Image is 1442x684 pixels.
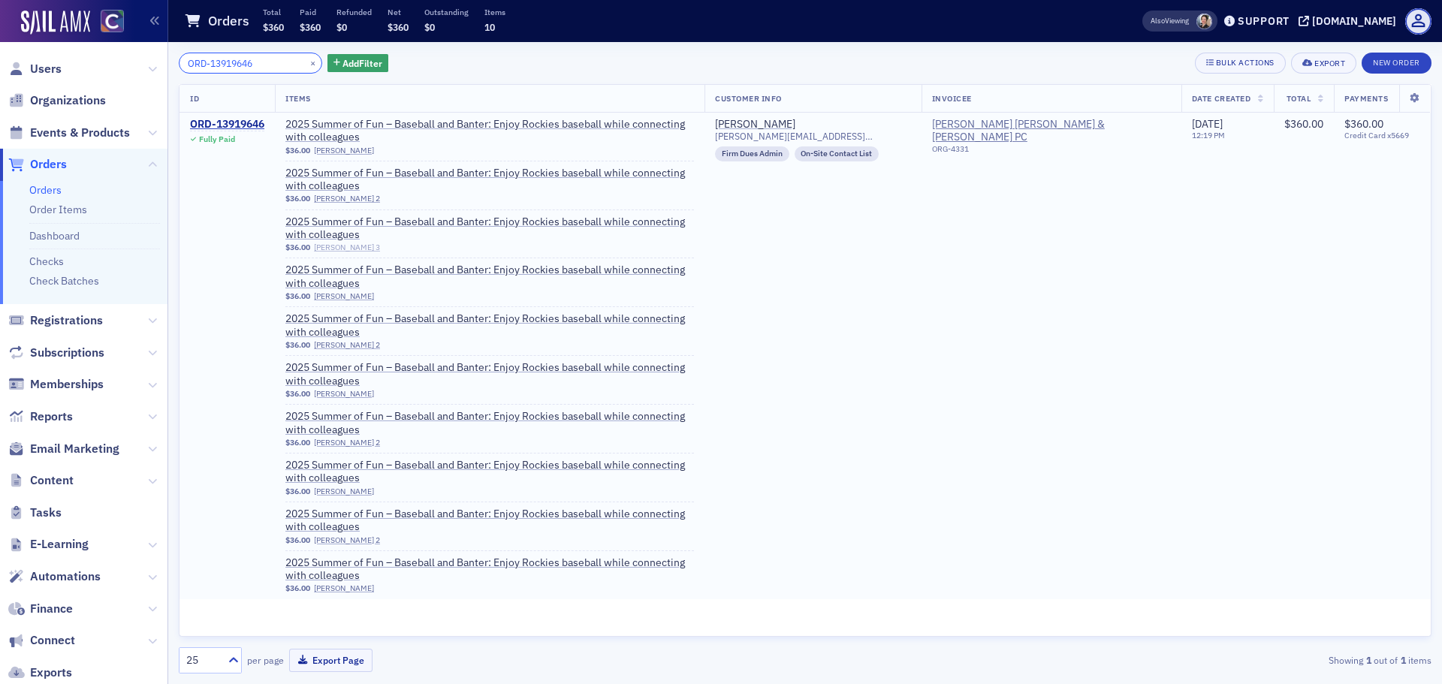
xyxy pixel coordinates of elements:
[715,146,789,161] div: Firm Dues Admin
[932,93,972,104] span: Invoicee
[285,459,694,485] a: 2025 Summer of Fun – Baseball and Banter: Enjoy Rockies baseball while connecting with colleagues
[336,7,372,17] p: Refunded
[8,92,106,109] a: Organizations
[29,203,87,216] a: Order Items
[101,10,124,33] img: SailAMX
[30,536,89,553] span: E-Learning
[285,215,694,242] a: 2025 Summer of Fun – Baseball and Banter: Enjoy Rockies baseball while connecting with colleagues
[314,194,380,203] a: [PERSON_NAME] 2
[8,536,89,553] a: E-Learning
[314,583,374,593] a: [PERSON_NAME]
[285,583,310,593] span: $36.00
[484,21,495,33] span: 10
[263,7,284,17] p: Total
[30,61,62,77] span: Users
[300,21,321,33] span: $360
[314,291,374,301] a: [PERSON_NAME]
[1216,59,1275,67] div: Bulk Actions
[8,601,73,617] a: Finance
[285,312,694,339] a: 2025 Summer of Fun – Baseball and Banter: Enjoy Rockies baseball while connecting with colleagues
[285,361,694,387] span: 2025 Summer of Fun – Baseball and Banter: Enjoy Rockies baseball while connecting with colleagues
[8,61,62,77] a: Users
[21,11,90,35] img: SailAMX
[1344,131,1420,140] span: Credit Card x5669
[30,505,62,521] span: Tasks
[1314,59,1345,68] div: Export
[29,274,99,288] a: Check Batches
[314,535,380,545] a: [PERSON_NAME] 2
[8,441,119,457] a: Email Marketing
[8,568,101,585] a: Automations
[424,21,435,33] span: $0
[190,118,264,131] a: ORD-13919646
[30,568,101,585] span: Automations
[285,340,310,350] span: $36.00
[30,472,74,489] span: Content
[1362,53,1431,74] button: New Order
[289,649,373,672] button: Export Page
[314,389,374,399] a: [PERSON_NAME]
[932,118,1171,144] a: [PERSON_NAME] [PERSON_NAME] & [PERSON_NAME] PC
[484,7,505,17] p: Items
[285,410,694,436] a: 2025 Summer of Fun – Baseball and Banter: Enjoy Rockies baseball while connecting with colleagues
[715,118,795,131] a: [PERSON_NAME]
[1151,16,1165,26] div: Also
[247,653,284,667] label: per page
[8,472,74,489] a: Content
[314,487,374,496] a: [PERSON_NAME]
[314,243,380,252] a: [PERSON_NAME] 3
[932,118,1171,159] span: Kundinger Corder & Montoya PC
[8,345,104,361] a: Subscriptions
[199,134,235,144] div: Fully Paid
[29,255,64,268] a: Checks
[30,92,106,109] span: Organizations
[336,21,347,33] span: $0
[1363,653,1374,667] strong: 1
[208,12,249,30] h1: Orders
[424,7,469,17] p: Outstanding
[1192,117,1223,131] span: [DATE]
[1344,93,1388,104] span: Payments
[285,167,694,193] span: 2025 Summer of Fun – Baseball and Banter: Enjoy Rockies baseball while connecting with colleagues
[1287,93,1311,104] span: Total
[285,487,310,496] span: $36.00
[314,438,380,447] a: [PERSON_NAME] 2
[285,118,694,144] a: 2025 Summer of Fun – Baseball and Banter: Enjoy Rockies baseball while connecting with colleagues
[30,632,75,649] span: Connect
[30,156,67,173] span: Orders
[30,125,130,141] span: Events & Products
[314,340,380,350] a: [PERSON_NAME] 2
[285,438,310,447] span: $36.00
[8,632,75,649] a: Connect
[285,194,310,203] span: $36.00
[8,312,103,329] a: Registrations
[1195,53,1286,74] button: Bulk Actions
[1291,53,1356,74] button: Export
[30,312,103,329] span: Registrations
[29,229,80,243] a: Dashboard
[285,556,694,583] a: 2025 Summer of Fun – Baseball and Banter: Enjoy Rockies baseball while connecting with colleagues
[285,508,694,534] span: 2025 Summer of Fun – Baseball and Banter: Enjoy Rockies baseball while connecting with colleagues
[314,146,374,155] a: [PERSON_NAME]
[795,146,879,161] div: On-Site Contact List
[1405,8,1431,35] span: Profile
[342,56,382,70] span: Add Filter
[285,243,310,252] span: $36.00
[1192,93,1250,104] span: Date Created
[90,10,124,35] a: View Homepage
[30,664,72,681] span: Exports
[30,408,73,425] span: Reports
[327,54,389,73] button: AddFilter
[1398,653,1408,667] strong: 1
[1151,16,1189,26] span: Viewing
[715,93,782,104] span: Customer Info
[932,144,1171,159] div: ORG-4331
[1238,14,1290,28] div: Support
